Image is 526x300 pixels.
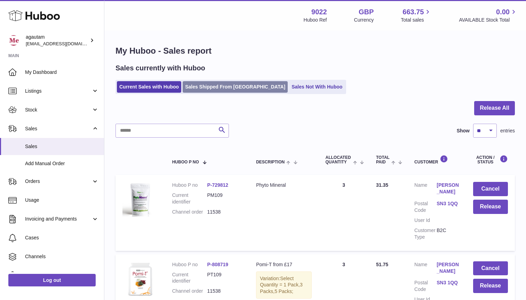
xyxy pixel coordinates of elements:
[207,262,228,267] a: P-808719
[473,155,508,164] div: Action / Status
[437,227,459,240] dd: B2C
[289,81,345,93] a: Sales Not With Huboo
[207,182,228,188] a: P-729812
[172,261,207,268] dt: Huboo P no
[207,288,242,294] dd: 11538
[25,143,99,150] span: Sales
[172,288,207,294] dt: Channel order
[256,182,311,189] div: Phyto Mineral
[376,155,390,164] span: Total paid
[437,261,459,275] a: [PERSON_NAME]
[260,276,303,294] span: Select Quantity = 1 Pack,3 Packs,5 Packs;
[183,81,288,93] a: Sales Shipped From [GEOGRAPHIC_DATA]
[459,7,518,23] a: 0.00 AVAILABLE Stock Total
[172,160,199,164] span: Huboo P no
[122,261,157,296] img: PTVLWebsiteFront.jpg
[414,261,437,276] dt: Name
[25,216,91,222] span: Invoicing and Payments
[304,17,327,23] div: Huboo Ref
[115,63,205,73] h2: Sales currently with Huboo
[403,7,424,17] span: 663.75
[500,128,515,134] span: entries
[359,7,374,17] strong: GBP
[207,271,242,285] dd: PT109
[376,182,388,188] span: 31.35
[473,200,508,214] button: Release
[376,262,388,267] span: 51.75
[256,261,311,268] div: Pomi-T from £17
[8,274,96,286] a: Log out
[437,200,459,207] a: SN3 1QQ
[172,182,207,189] dt: Huboo P no
[172,271,207,285] dt: Current identifier
[401,7,432,23] a: 663.75 Total sales
[437,182,459,195] a: [PERSON_NAME]
[25,69,99,76] span: My Dashboard
[122,182,157,217] img: PMforwebsiteFront1.jpg
[25,107,91,113] span: Stock
[117,81,181,93] a: Current Sales with Huboo
[326,155,351,164] span: ALLOCATED Quantity
[354,17,374,23] div: Currency
[25,160,99,167] span: Add Manual Order
[414,217,437,224] dt: User Id
[172,209,207,215] dt: Channel order
[25,178,91,185] span: Orders
[207,192,242,205] dd: PM109
[207,209,242,215] dd: 11538
[474,101,515,115] button: Release All
[473,182,508,196] button: Cancel
[256,160,285,164] span: Description
[473,279,508,293] button: Release
[457,128,470,134] label: Show
[8,35,19,46] img: info@naturemedical.co.uk
[414,227,437,240] dt: Customer Type
[25,88,91,94] span: Listings
[496,7,510,17] span: 0.00
[311,7,327,17] strong: 9022
[25,197,99,203] span: Usage
[172,192,207,205] dt: Current identifier
[414,182,437,197] dt: Name
[25,125,91,132] span: Sales
[414,279,437,293] dt: Postal Code
[26,41,102,46] span: [EMAIL_ADDRESS][DOMAIN_NAME]
[25,253,99,260] span: Channels
[437,279,459,286] a: SN3 1QQ
[414,155,459,164] div: Customer
[414,200,437,214] dt: Postal Code
[319,175,369,251] td: 3
[401,17,432,23] span: Total sales
[256,271,311,299] div: Variation:
[115,45,515,56] h1: My Huboo - Sales report
[459,17,518,23] span: AVAILABLE Stock Total
[25,234,99,241] span: Cases
[26,34,88,47] div: agautam
[473,261,508,276] button: Cancel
